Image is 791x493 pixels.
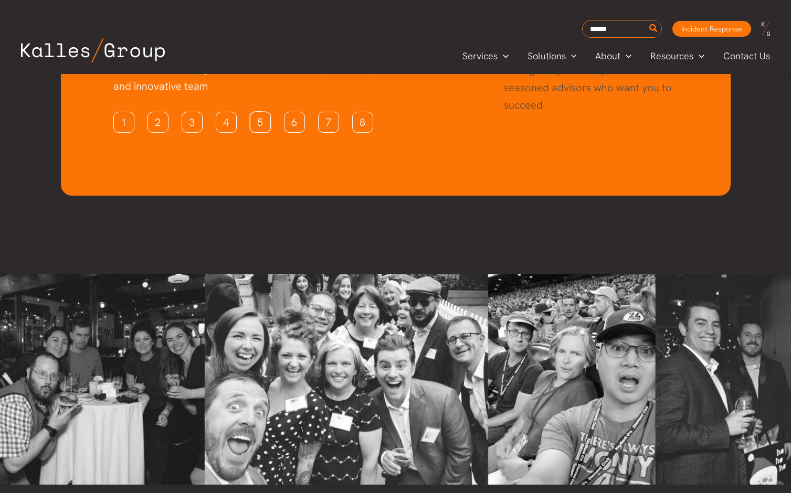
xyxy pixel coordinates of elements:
[462,48,498,64] span: Services
[641,48,714,64] a: ResourcesMenu Toggle
[650,48,693,64] span: Resources
[284,112,305,133] a: 6
[518,48,586,64] a: SolutionsMenu Toggle
[250,112,271,133] a: 5
[182,112,203,133] a: 3
[693,48,704,64] span: Menu Toggle
[595,48,620,64] span: About
[620,48,631,64] span: Menu Toggle
[498,48,509,64] span: Menu Toggle
[453,47,781,65] nav: Primary Site Navigation
[113,112,134,133] a: 1
[352,112,373,133] a: 8
[453,48,518,64] a: ServicesMenu Toggle
[566,48,577,64] span: Menu Toggle
[504,45,673,114] p: Be sharpened in your expertise through help from experienced and seasoned advisors who want you t...
[672,21,751,37] a: Incident Response
[21,38,165,62] img: Kalles Group
[113,60,462,95] p: Discover at least 8 good reasons to become part of a dynamic, inclusive, and innovative team
[723,48,770,64] span: Contact Us
[318,112,339,133] a: 7
[714,48,781,64] a: Contact Us
[216,112,237,133] a: 4
[647,20,660,37] button: Search
[586,48,641,64] a: AboutMenu Toggle
[528,48,566,64] span: Solutions
[147,112,168,133] a: 2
